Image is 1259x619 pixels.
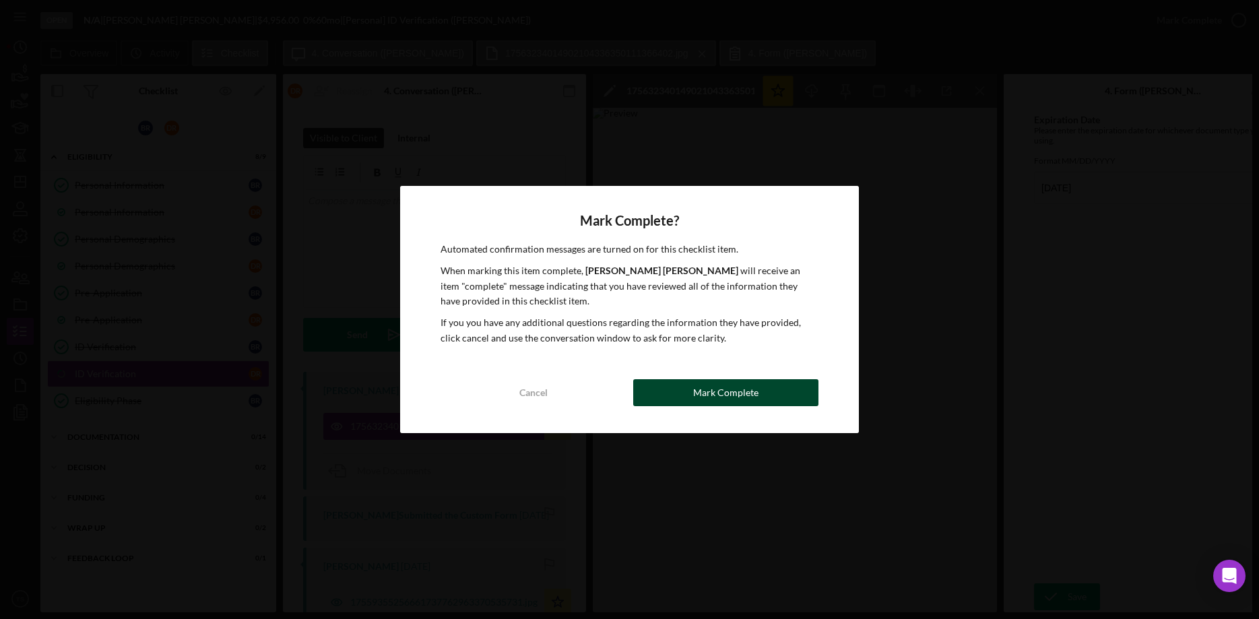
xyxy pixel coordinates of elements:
div: Cancel [519,379,548,406]
div: Open Intercom Messenger [1213,560,1246,592]
div: Mark Complete [693,379,758,406]
button: Cancel [441,379,626,406]
b: [PERSON_NAME] [PERSON_NAME] [585,265,738,276]
h4: Mark Complete? [441,213,818,228]
p: Automated confirmation messages are turned on for this checklist item. [441,242,818,257]
button: Mark Complete [633,379,818,406]
p: When marking this item complete, will receive an item "complete" message indicating that you have... [441,263,818,308]
p: If you you have any additional questions regarding the information they have provided, click canc... [441,315,818,346]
